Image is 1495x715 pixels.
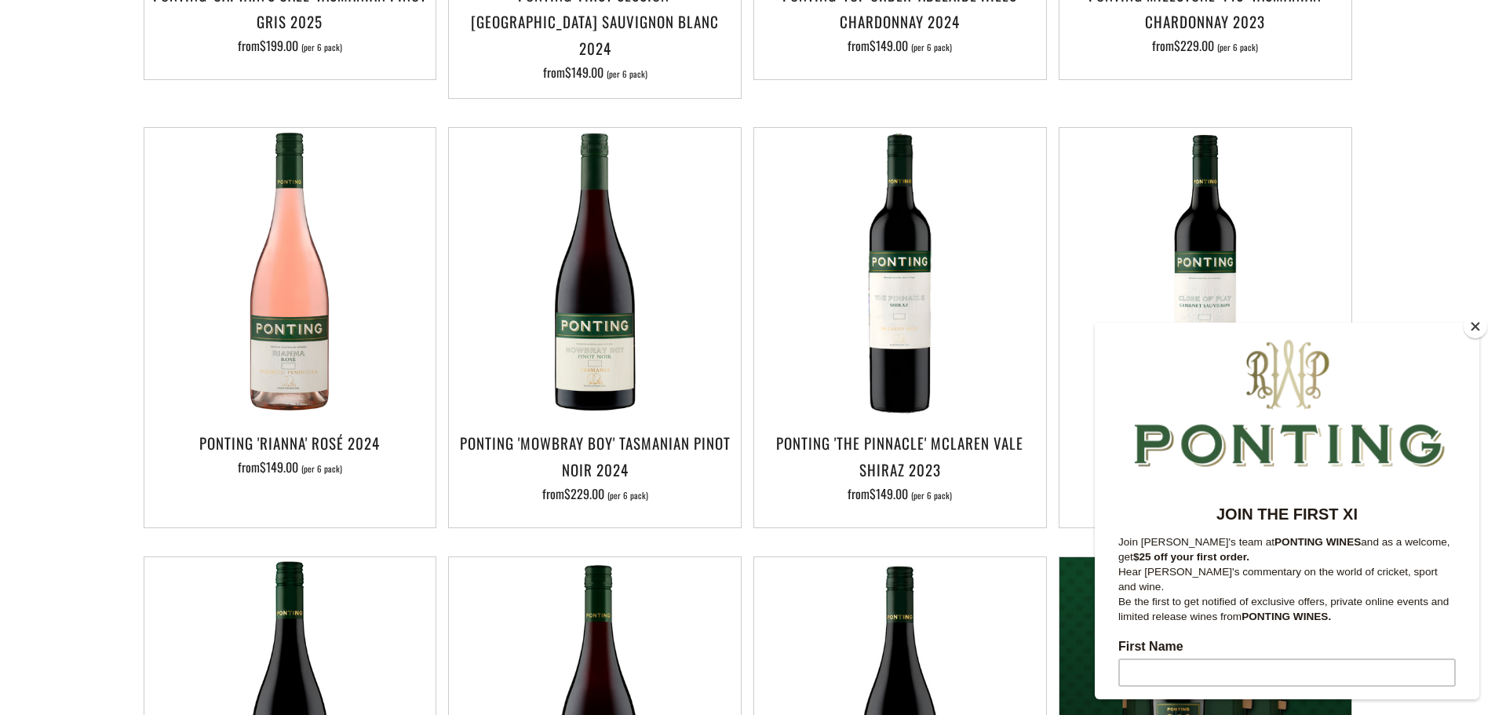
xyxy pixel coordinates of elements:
span: from [848,484,952,503]
span: (per 6 pack) [301,465,342,473]
strong: PONTING WINES. [147,288,236,300]
h3: Ponting 'The Pinnacle' McLaren Vale Shiraz 2023 [762,429,1038,483]
span: $199.00 [260,36,298,55]
span: $149.00 [870,36,908,55]
p: Join [PERSON_NAME]'s team at and as a welcome, get [24,212,361,242]
span: from [238,458,342,476]
span: (per 6 pack) [301,43,342,52]
strong: PONTING WINES [180,213,266,225]
span: (per 6 pack) [607,70,647,78]
span: from [238,36,342,55]
span: (per 6 pack) [607,491,648,500]
a: Ponting 'Close of Play' Cabernet Sauvignon 2023 from$149.00 (per 6 pack) [1059,429,1351,508]
span: from [1152,36,1258,55]
button: Close [1464,315,1487,338]
span: We will send you a confirmation email to subscribe. I agree to sign up to the Ponting Wines newsl... [24,562,352,630]
label: Last Name [24,383,361,402]
span: $229.00 [564,484,604,503]
span: from [543,63,647,82]
p: Be the first to get notified of exclusive offers, private online events and limited release wines... [24,272,361,301]
span: (per 6 pack) [911,43,952,52]
h3: Ponting 'Close of Play' Cabernet Sauvignon 2023 [1067,429,1344,483]
span: $149.00 [870,484,908,503]
span: (per 6 pack) [911,491,952,500]
strong: JOIN THE FIRST XI [122,183,263,200]
span: $229.00 [1174,36,1214,55]
span: $149.00 [565,63,603,82]
a: Ponting 'The Pinnacle' McLaren Vale Shiraz 2023 from$149.00 (per 6 pack) [754,429,1046,508]
input: Subscribe [24,515,361,543]
h3: Ponting 'Rianna' Rosé 2024 [152,429,428,456]
span: from [542,484,648,503]
label: Email [24,449,361,468]
p: Hear [PERSON_NAME]'s commentary on the world of cricket, sport and wine. [24,242,361,272]
a: Ponting 'Rianna' Rosé 2024 from$149.00 (per 6 pack) [144,429,436,508]
span: from [848,36,952,55]
strong: $25 off your first order. [38,228,155,240]
span: (per 6 pack) [1217,43,1258,52]
span: $149.00 [260,458,298,476]
h3: Ponting 'Mowbray Boy' Tasmanian Pinot Noir 2024 [457,429,733,483]
label: First Name [24,317,361,336]
a: Ponting 'Mowbray Boy' Tasmanian Pinot Noir 2024 from$229.00 (per 6 pack) [449,429,741,508]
